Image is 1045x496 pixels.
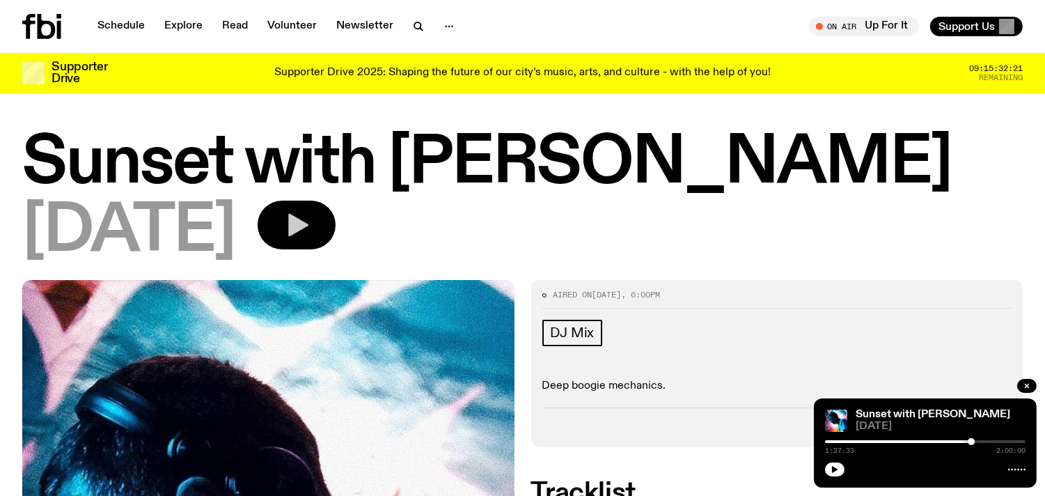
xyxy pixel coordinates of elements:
img: Simon Caldwell stands side on, looking downwards. He has headphones on. Behind him is a brightly ... [825,410,847,432]
span: Support Us [938,20,995,33]
p: Supporter Drive 2025: Shaping the future of our city’s music, arts, and culture - with the help o... [274,67,771,79]
button: Support Us [930,17,1023,36]
a: Read [214,17,256,36]
span: [DATE] [22,201,235,263]
a: Sunset with [PERSON_NAME] [856,409,1010,420]
span: [DATE] [856,421,1026,432]
a: DJ Mix [542,320,603,346]
a: Explore [156,17,211,36]
span: Remaining [979,74,1023,82]
span: 09:15:32:21 [969,65,1023,72]
span: [DATE] [592,289,622,300]
h3: Supporter Drive [52,61,107,85]
button: On AirUp For It [809,17,919,36]
h1: Sunset with [PERSON_NAME] [22,132,1023,195]
a: Schedule [89,17,153,36]
span: DJ Mix [551,325,595,341]
a: Volunteer [259,17,325,36]
p: Deep boogie mechanics. [542,380,1012,393]
span: , 6:00pm [622,289,661,300]
span: 2:00:00 [996,447,1026,454]
span: 1:27:33 [825,447,854,454]
a: Newsletter [328,17,402,36]
span: Aired on [553,289,592,300]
